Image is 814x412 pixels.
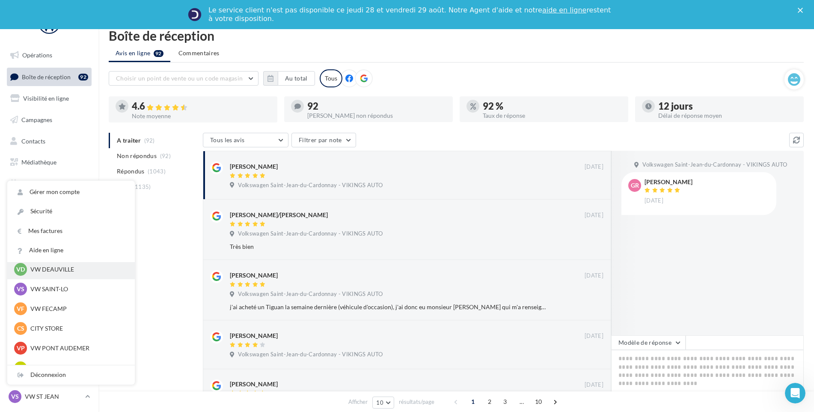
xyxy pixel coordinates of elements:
[238,290,383,298] span: Volkswagen Saint-Jean-du-Cardonnay - VIKINGS AUTO
[17,285,24,293] span: VS
[238,230,383,238] span: Volkswagen Saint-Jean-du-Cardonnay - VIKINGS AUTO
[117,167,145,176] span: Répondus
[5,224,93,250] a: Campagnes DataOnDemand
[117,152,157,160] span: Non répondus
[16,265,25,274] span: VD
[5,68,93,86] a: Boîte de réception92
[11,392,19,401] span: VS
[208,6,612,23] div: Le service client n'est pas disponible ce jeudi 28 et vendredi 29 août. Notre Agent d'aide et not...
[7,202,135,221] a: Sécurité
[30,265,125,274] p: VW DEAUVILLE
[542,6,586,14] a: aide en ligne
[230,211,328,219] div: [PERSON_NAME]/[PERSON_NAME]
[78,74,88,81] div: 92
[645,197,663,205] span: [DATE]
[230,303,548,311] div: j'ai acheté un Tiguan la semaine dernière (véhicule d'occasion), j'ai donc eu monsieur [PERSON_NA...
[230,331,278,340] div: [PERSON_NAME]
[7,221,135,241] a: Mes factures
[188,8,202,21] img: Profile image for Service-Client
[7,182,135,202] a: Gérer mon compte
[376,399,383,406] span: 10
[263,71,315,86] button: Au total
[17,344,25,352] span: VP
[278,71,315,86] button: Au total
[611,335,686,350] button: Modèle de réponse
[307,102,446,111] div: 92
[30,344,125,352] p: VW PONT AUDEMER
[238,182,383,189] span: Volkswagen Saint-Jean-du-Cardonnay - VIKINGS AUTO
[483,102,621,111] div: 92 %
[5,111,93,129] a: Campagnes
[132,113,270,119] div: Note moyenne
[658,113,797,119] div: Délai de réponse moyen
[585,272,603,280] span: [DATE]
[160,152,171,159] span: (92)
[585,381,603,389] span: [DATE]
[645,179,692,185] div: [PERSON_NAME]
[532,395,546,409] span: 10
[585,212,603,219] span: [DATE]
[7,241,135,260] a: Aide en ligne
[21,180,50,187] span: Calendrier
[22,73,71,80] span: Boîte de réception
[109,29,804,42] div: Boîte de réception
[238,351,383,358] span: Volkswagen Saint-Jean-du-Cardonnay - VIKINGS AUTO
[203,133,288,147] button: Tous les avis
[148,168,166,175] span: (1043)
[5,153,93,171] a: Médiathèque
[30,324,125,333] p: CITY STORE
[230,380,278,388] div: [PERSON_NAME]
[17,364,24,372] span: VL
[307,113,446,119] div: [PERSON_NAME] non répondus
[230,162,278,171] div: [PERSON_NAME]
[21,158,56,166] span: Médiathèque
[109,71,258,86] button: Choisir un point de vente ou un code magasin
[17,324,24,333] span: CS
[17,305,24,313] span: VF
[785,383,805,403] iframe: Intercom live chat
[230,271,278,280] div: [PERSON_NAME]
[116,75,243,82] span: Choisir un point de vente ou un code magasin
[21,137,45,144] span: Contacts
[21,116,52,123] span: Campagnes
[320,69,342,87] div: Tous
[658,102,797,111] div: 12 jours
[585,332,603,340] span: [DATE]
[7,365,135,385] div: Déconnexion
[5,175,93,193] a: Calendrier
[178,49,220,57] span: Commentaires
[291,133,356,147] button: Filtrer par note
[466,395,480,409] span: 1
[585,163,603,171] span: [DATE]
[631,181,639,190] span: Gr
[642,161,787,169] span: Volkswagen Saint-Jean-du-Cardonnay - VIKINGS AUTO
[483,395,496,409] span: 2
[5,46,93,64] a: Opérations
[515,395,529,409] span: ...
[498,395,512,409] span: 3
[210,136,245,143] span: Tous les avis
[348,398,368,406] span: Afficher
[22,51,52,59] span: Opérations
[5,90,93,107] a: Visibilité en ligne
[483,113,621,119] div: Taux de réponse
[798,8,806,13] div: Fermer
[399,398,434,406] span: résultats/page
[30,364,125,372] p: VW LISIEUX
[5,196,93,221] a: PLV et print personnalisable
[30,285,125,293] p: VW SAINT-LO
[372,397,394,409] button: 10
[230,242,548,251] div: Très bien
[23,95,69,102] span: Visibilité en ligne
[132,102,270,111] div: 4.6
[5,132,93,150] a: Contacts
[25,392,82,401] p: VW ST JEAN
[7,388,92,405] a: VS VW ST JEAN
[30,305,125,313] p: VW FECAMP
[133,183,151,190] span: (1135)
